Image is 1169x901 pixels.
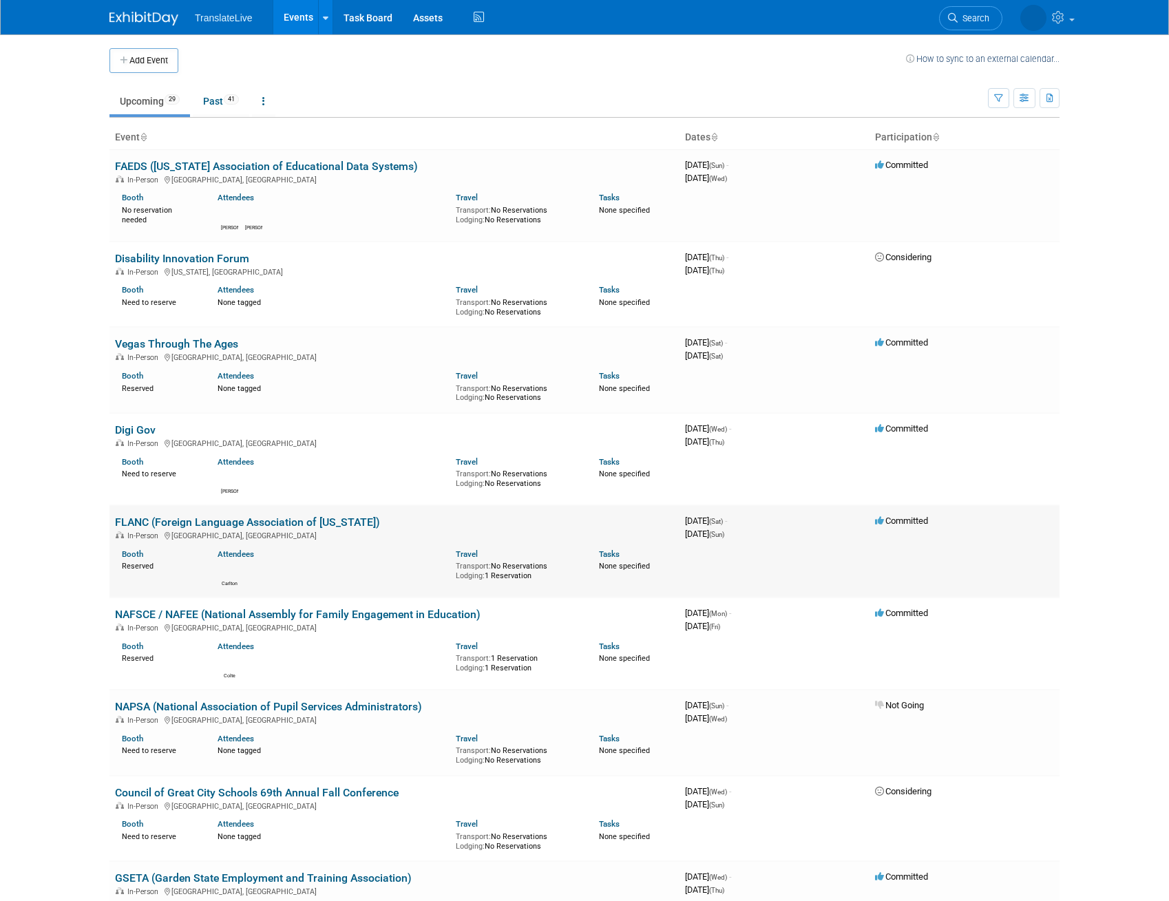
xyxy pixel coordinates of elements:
[456,206,491,215] span: Transport:
[685,786,731,796] span: [DATE]
[218,743,446,756] div: None tagged
[109,48,178,73] button: Add Event
[218,829,446,842] div: None tagged
[875,700,924,710] span: Not Going
[685,621,720,631] span: [DATE]
[709,425,727,433] span: (Wed)
[122,549,143,559] a: Booth
[122,642,143,651] a: Booth
[685,700,728,710] span: [DATE]
[122,651,197,664] div: Reserved
[685,423,731,434] span: [DATE]
[685,265,724,275] span: [DATE]
[122,743,197,756] div: Need to reserve
[456,457,478,467] a: Travel
[906,54,1060,64] a: How to sync to an external calendar...
[456,829,578,851] div: No Reservations No Reservations
[456,381,578,403] div: No Reservations No Reservations
[218,642,254,651] a: Attendees
[456,298,491,307] span: Transport:
[127,802,162,811] span: In-Person
[685,713,727,723] span: [DATE]
[116,268,124,275] img: In-Person Event
[599,469,650,478] span: None specified
[221,671,238,679] div: Colte Swift
[218,285,254,295] a: Attendees
[599,457,620,467] a: Tasks
[127,531,162,540] span: In-Person
[709,715,727,723] span: (Wed)
[456,308,485,317] span: Lodging:
[685,799,724,809] span: [DATE]
[122,371,143,381] a: Booth
[1020,5,1046,31] img: Becky Copeland
[127,268,162,277] span: In-Person
[122,829,197,842] div: Need to reserve
[456,746,491,755] span: Transport:
[709,788,727,796] span: (Wed)
[127,624,162,633] span: In-Person
[122,559,197,571] div: Reserved
[599,206,650,215] span: None specified
[115,622,674,633] div: [GEOGRAPHIC_DATA], [GEOGRAPHIC_DATA]
[218,819,254,829] a: Attendees
[115,266,674,277] div: [US_STATE], [GEOGRAPHIC_DATA]
[127,353,162,362] span: In-Person
[195,12,253,23] span: TranslateLive
[456,734,478,743] a: Travel
[456,469,491,478] span: Transport:
[685,436,724,447] span: [DATE]
[221,470,238,487] img: Becky Copeland
[958,13,989,23] span: Search
[218,193,254,202] a: Attendees
[709,175,727,182] span: (Wed)
[218,734,254,743] a: Attendees
[456,479,485,488] span: Lodging:
[218,457,254,467] a: Attendees
[456,664,485,672] span: Lodging:
[115,800,674,811] div: [GEOGRAPHIC_DATA], [GEOGRAPHIC_DATA]
[115,351,674,362] div: [GEOGRAPHIC_DATA], [GEOGRAPHIC_DATA]
[599,832,650,841] span: None specified
[726,160,728,170] span: -
[456,832,491,841] span: Transport:
[456,642,478,651] a: Travel
[709,518,723,525] span: (Sat)
[685,350,723,361] span: [DATE]
[599,642,620,651] a: Tasks
[456,203,578,224] div: No Reservations No Reservations
[456,215,485,224] span: Lodging:
[685,884,724,895] span: [DATE]
[456,549,478,559] a: Travel
[599,734,620,743] a: Tasks
[729,871,731,882] span: -
[709,352,723,360] span: (Sat)
[224,94,239,105] span: 41
[932,131,939,142] a: Sort by Participation Type
[456,285,478,295] a: Travel
[456,193,478,202] a: Travel
[115,516,380,529] a: FLANC (Foreign Language Association of [US_STATE])
[127,716,162,725] span: In-Person
[726,252,728,262] span: -
[127,176,162,184] span: In-Person
[685,516,727,526] span: [DATE]
[709,610,727,617] span: (Mon)
[122,285,143,295] a: Booth
[115,608,481,621] a: NAFSCE / NAFEE (National Assembly for Family Engagement in Education)
[725,516,727,526] span: -
[709,339,723,347] span: (Sat)
[115,173,674,184] div: [GEOGRAPHIC_DATA], [GEOGRAPHIC_DATA]
[122,203,197,224] div: No reservation needed
[456,467,578,488] div: No Reservations No Reservations
[122,467,197,479] div: Need to reserve
[875,337,928,348] span: Committed
[221,655,238,671] img: Colte Swift
[127,439,162,448] span: In-Person
[109,12,178,25] img: ExhibitDay
[221,579,238,587] div: Carlton Irvis
[218,371,254,381] a: Attendees
[109,88,190,114] a: Upcoming29
[875,252,931,262] span: Considering
[116,176,124,182] img: In-Person Event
